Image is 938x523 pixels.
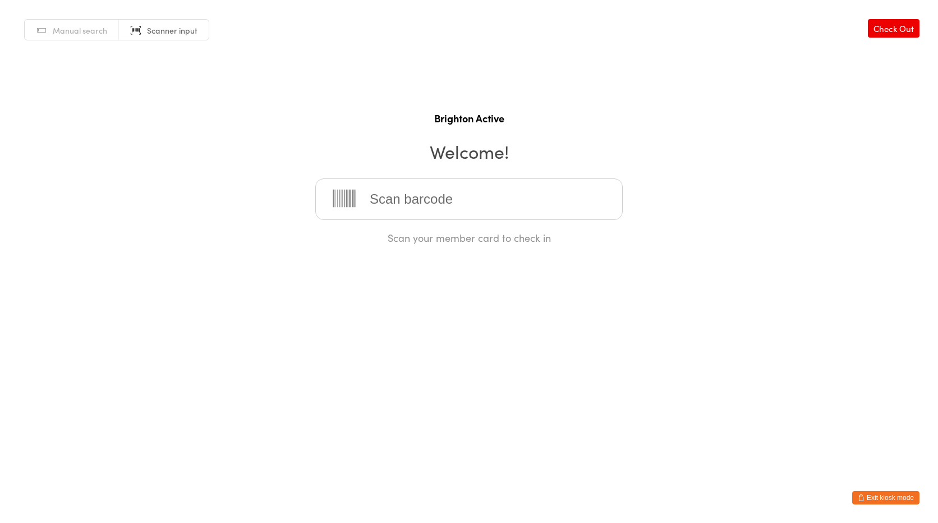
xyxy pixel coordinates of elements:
[11,139,927,164] h2: Welcome!
[53,25,107,36] span: Manual search
[147,25,197,36] span: Scanner input
[868,19,919,38] a: Check Out
[11,111,927,125] h1: Brighton Active
[852,491,919,504] button: Exit kiosk mode
[315,231,623,245] div: Scan your member card to check in
[315,178,623,220] input: Scan barcode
